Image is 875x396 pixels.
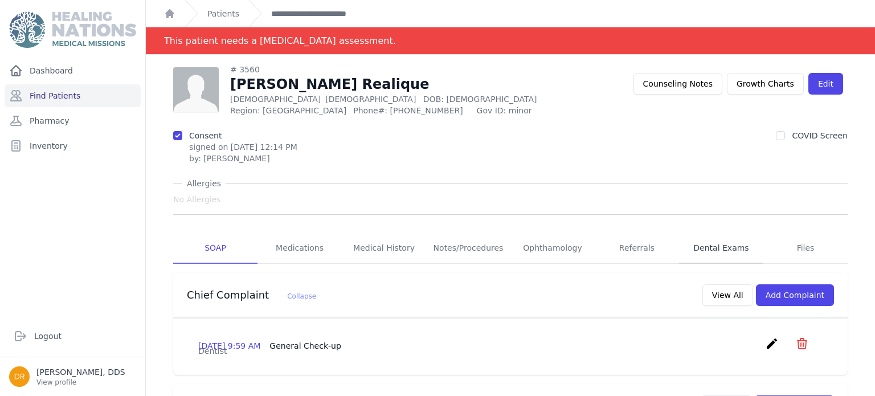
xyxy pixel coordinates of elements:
a: Growth Charts [727,73,804,95]
span: Allergies [182,178,226,189]
span: No Allergies [173,194,221,205]
span: Collapse [287,292,316,300]
a: create [765,342,782,353]
a: Inventory [5,134,141,157]
div: This patient needs a [MEDICAL_DATA] assessment. [164,27,396,54]
i: create [765,337,779,350]
p: signed on [DATE] 12:14 PM [189,141,297,153]
a: Edit [808,73,843,95]
a: Pharmacy [5,109,141,132]
span: DOB: [DEMOGRAPHIC_DATA] [423,95,537,104]
p: Dentist [198,345,823,357]
a: Notes/Procedures [426,233,510,264]
a: Files [763,233,848,264]
a: Dental Exams [679,233,763,264]
h1: [PERSON_NAME] Realique [230,75,600,93]
a: Medications [257,233,342,264]
a: Ophthamology [510,233,595,264]
p: [DATE] 9:59 AM [198,340,341,352]
a: SOAP [173,233,257,264]
div: by: [PERSON_NAME] [189,153,297,164]
a: Find Patients [5,84,141,107]
a: Dashboard [5,59,141,82]
a: Medical History [342,233,426,264]
div: # 3560 [230,64,600,75]
span: Gov ID: minor [477,105,600,116]
span: General Check-up [269,341,341,350]
img: person-242608b1a05df3501eefc295dc1bc67a.jpg [173,67,219,113]
a: Patients [207,8,239,19]
span: Region: [GEOGRAPHIC_DATA] [230,105,346,116]
nav: Tabs [173,233,848,264]
div: Notification [146,27,875,55]
p: [PERSON_NAME], DDS [36,366,125,378]
a: Referrals [595,233,679,264]
button: View All [702,284,753,306]
span: [DEMOGRAPHIC_DATA] [325,95,416,104]
img: Medical Missions EMR [9,11,136,48]
label: Consent [189,131,222,140]
p: [DEMOGRAPHIC_DATA] [230,93,600,105]
label: COVID Screen [792,131,848,140]
button: Counseling Notes [633,73,722,95]
a: Logout [9,325,136,348]
button: Add Complaint [756,284,834,306]
a: [PERSON_NAME], DDS View profile [9,366,136,387]
h3: Chief Complaint [187,288,316,302]
span: Phone#: [PHONE_NUMBER] [353,105,469,116]
p: View profile [36,378,125,387]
